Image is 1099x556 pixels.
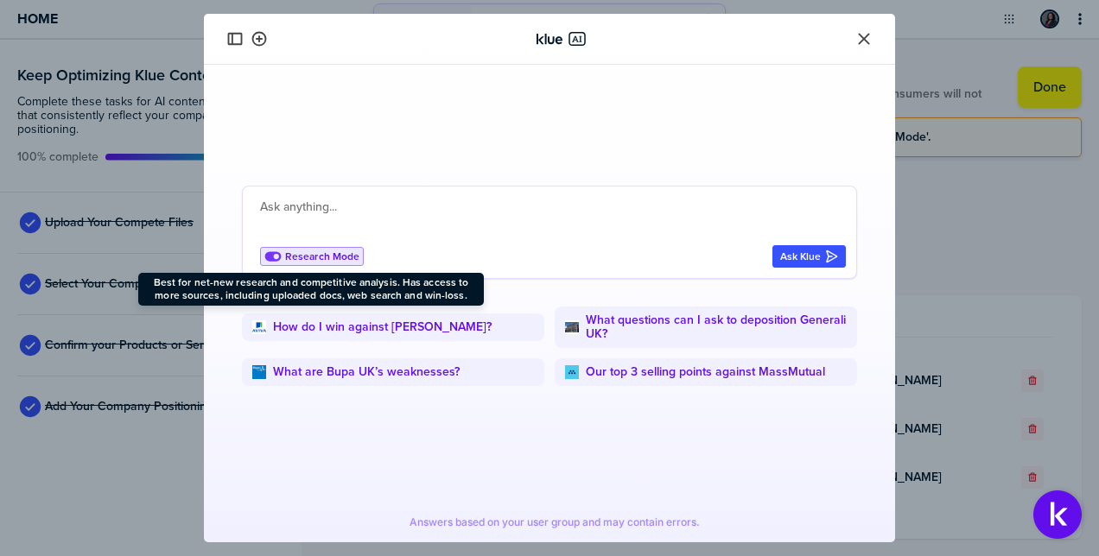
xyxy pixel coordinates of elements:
[1033,490,1082,539] button: Open Support Center
[854,28,874,49] button: Close
[252,365,266,379] img: What are Bupa UK’s weaknesses?
[586,313,847,341] a: What questions can I ask to deposition Generali UK?
[565,365,579,379] img: Our top 3 selling points against MassMutual
[772,245,846,268] button: Ask Klue
[273,365,460,379] a: What are Bupa UK’s weaknesses?
[780,250,838,263] div: Ask Klue
[273,320,492,334] a: How do I win against [PERSON_NAME]?
[410,515,700,529] span: Answers based on your user group and may contain errors.
[145,276,477,302] span: Best for net-new research and competitive analysis. Has access to more sources, including uploade...
[285,250,359,263] span: Research Mode
[252,320,266,334] img: How do I win against Aviva?
[586,365,825,379] a: Our top 3 selling points against MassMutual
[565,320,579,334] img: What questions can I ask to deposition Generali UK?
